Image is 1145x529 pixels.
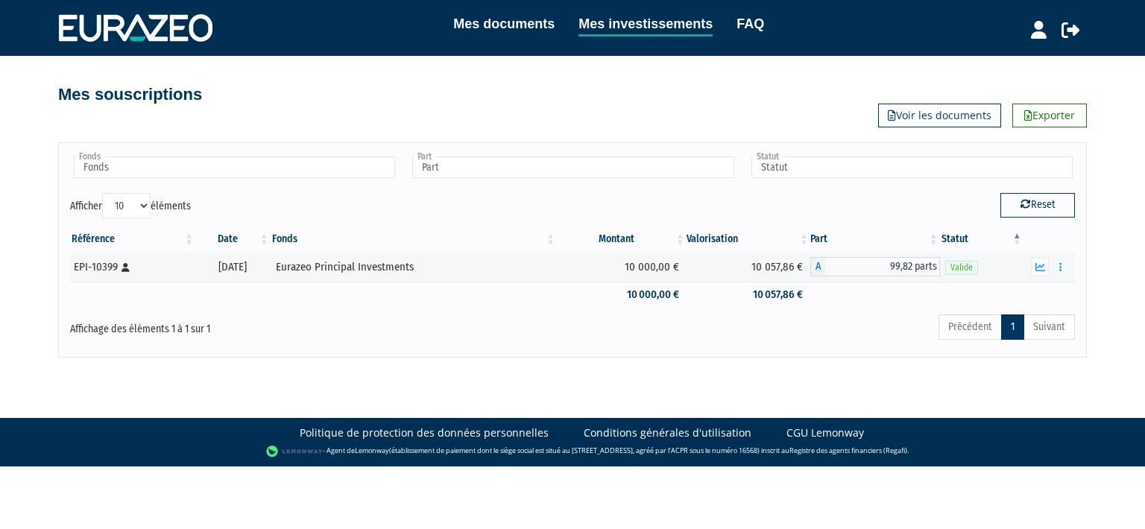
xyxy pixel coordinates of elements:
th: Fonds: activer pour trier la colonne par ordre croissant [271,227,557,252]
th: Statut : activer pour trier la colonne par ordre d&eacute;croissant [940,227,1023,252]
label: Afficher éléments [70,193,191,218]
select: Afficheréléments [102,193,151,218]
div: A - Eurazeo Principal Investments [810,257,940,276]
div: - Agent de (établissement de paiement dont le siège social est situé au [STREET_ADDRESS], agréé p... [15,444,1130,459]
a: Suivant [1023,314,1075,340]
td: 10 057,86 € [687,282,810,308]
th: Montant: activer pour trier la colonne par ordre croissant [557,227,687,252]
img: 1732889491-logotype_eurazeo_blanc_rvb.png [59,14,212,41]
a: Politique de protection des données personnelles [300,425,549,440]
button: Reset [1000,193,1075,217]
td: 10 000,00 € [557,252,687,282]
span: 99,82 parts [825,257,940,276]
a: Registre des agents financiers (Regafi) [789,446,907,455]
a: CGU Lemonway [786,425,864,440]
a: Mes investissements [578,13,713,37]
a: Précédent [939,314,1002,340]
div: [DATE] [201,259,265,275]
th: Date: activer pour trier la colonne par ordre croissant [195,227,270,252]
a: Voir les documents [878,104,1001,127]
a: Exporter [1012,104,1087,127]
a: 1 [1001,314,1024,340]
a: Conditions générales d'utilisation [584,425,751,440]
div: Affichage des éléments 1 à 1 sur 1 [70,313,476,337]
td: 10 057,86 € [687,252,810,282]
td: 10 000,00 € [557,282,687,308]
div: EPI-10399 [74,259,190,275]
th: Valorisation: activer pour trier la colonne par ordre croissant [687,227,810,252]
h4: Mes souscriptions [58,86,202,104]
span: Valide [945,261,978,275]
a: Mes documents [453,13,555,34]
th: Référence : activer pour trier la colonne par ordre croissant [70,227,195,252]
i: [Français] Personne physique [122,263,130,272]
a: Lemonway [355,446,389,455]
img: logo-lemonway.png [266,444,324,459]
div: Eurazeo Principal Investments [276,259,552,275]
span: A [810,257,825,276]
th: Part: activer pour trier la colonne par ordre croissant [810,227,940,252]
a: FAQ [736,13,764,34]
